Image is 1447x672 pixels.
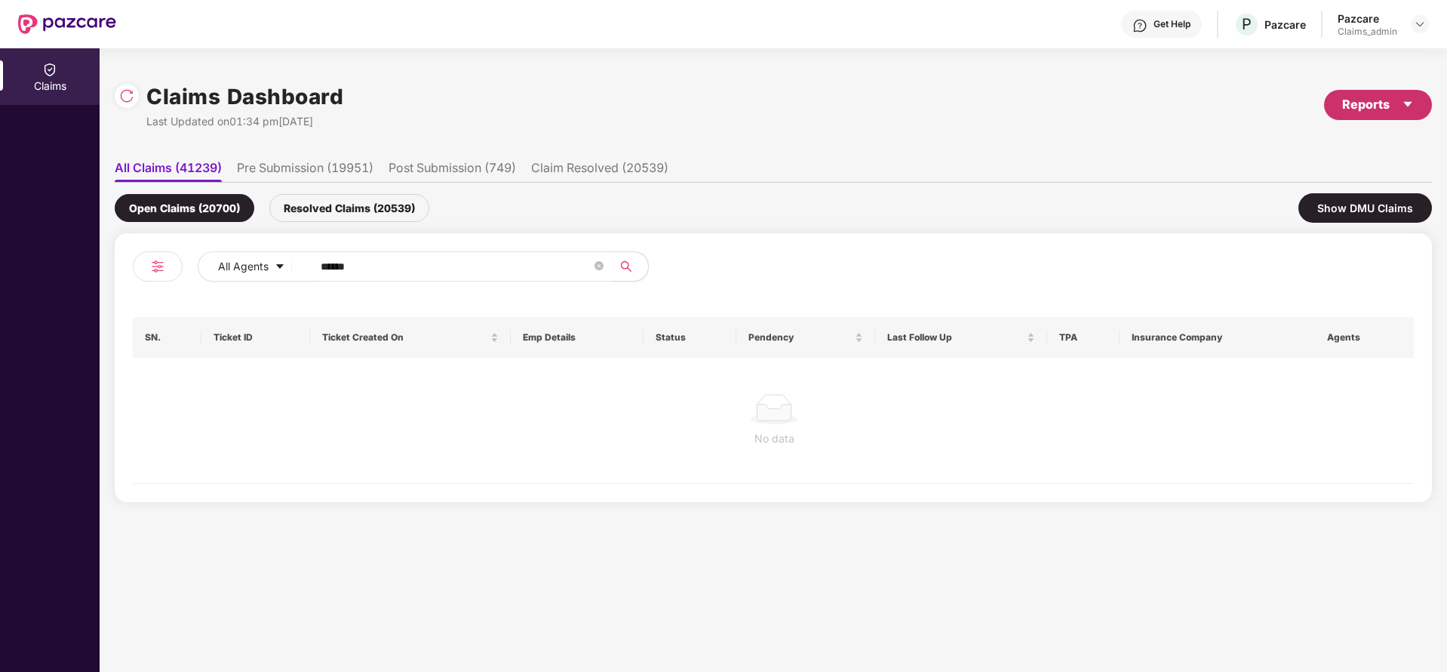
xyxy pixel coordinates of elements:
th: Status [644,317,737,358]
span: Last Follow Up [887,331,1024,344]
li: Claim Resolved (20539) [531,160,668,182]
span: search [611,260,641,273]
span: All Agents [218,258,269,275]
span: Pendency [748,331,852,344]
span: caret-down [275,261,285,273]
div: Claims_admin [1338,26,1397,38]
th: Pendency [736,317,875,358]
span: P [1242,15,1252,33]
button: search [611,251,649,282]
th: Agents [1315,317,1414,358]
div: Pazcare [1338,11,1397,26]
th: Emp Details [511,317,643,358]
th: SN. [133,317,201,358]
th: Ticket Created On [310,317,511,358]
th: TPA [1047,317,1120,358]
img: svg+xml;base64,PHN2ZyBpZD0iQ2xhaW0iIHhtbG5zPSJodHRwOi8vd3d3LnczLm9yZy8yMDAwL3N2ZyIgd2lkdGg9IjIwIi... [42,62,57,77]
div: Pazcare [1264,17,1306,32]
div: Last Updated on 01:34 pm[DATE] [146,113,343,130]
button: All Agentscaret-down [198,251,318,282]
img: svg+xml;base64,PHN2ZyBpZD0iSGVscC0zMngzMiIgeG1sbnM9Imh0dHA6Ly93d3cudzMub3JnLzIwMDAvc3ZnIiB3aWR0aD... [1132,18,1147,33]
div: Get Help [1154,18,1190,30]
th: Insurance Company [1120,317,1316,358]
img: svg+xml;base64,PHN2ZyB4bWxucz0iaHR0cDovL3d3dy53My5vcmcvMjAwMC9zdmciIHdpZHRoPSIyNCIgaGVpZ2h0PSIyNC... [149,257,167,276]
div: Show DMU Claims [1298,193,1432,223]
div: Open Claims (20700) [115,194,254,222]
div: No data [145,430,1403,447]
span: close-circle [594,261,604,270]
span: Ticket Created On [322,331,487,344]
img: svg+xml;base64,PHN2ZyBpZD0iRHJvcGRvd24tMzJ4MzIiIHhtbG5zPSJodHRwOi8vd3d3LnczLm9yZy8yMDAwL3N2ZyIgd2... [1414,18,1426,30]
span: close-circle [594,260,604,274]
img: svg+xml;base64,PHN2ZyBpZD0iUmVsb2FkLTMyeDMyIiB4bWxucz0iaHR0cDovL3d3dy53My5vcmcvMjAwMC9zdmciIHdpZH... [119,88,134,103]
li: Post Submission (749) [389,160,516,182]
th: Ticket ID [201,317,310,358]
img: New Pazcare Logo [18,14,116,34]
li: Pre Submission (19951) [237,160,373,182]
h1: Claims Dashboard [146,80,343,113]
th: Last Follow Up [875,317,1047,358]
div: Reports [1342,95,1414,114]
li: All Claims (41239) [115,160,222,182]
div: Resolved Claims (20539) [269,194,429,222]
span: caret-down [1402,98,1414,110]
